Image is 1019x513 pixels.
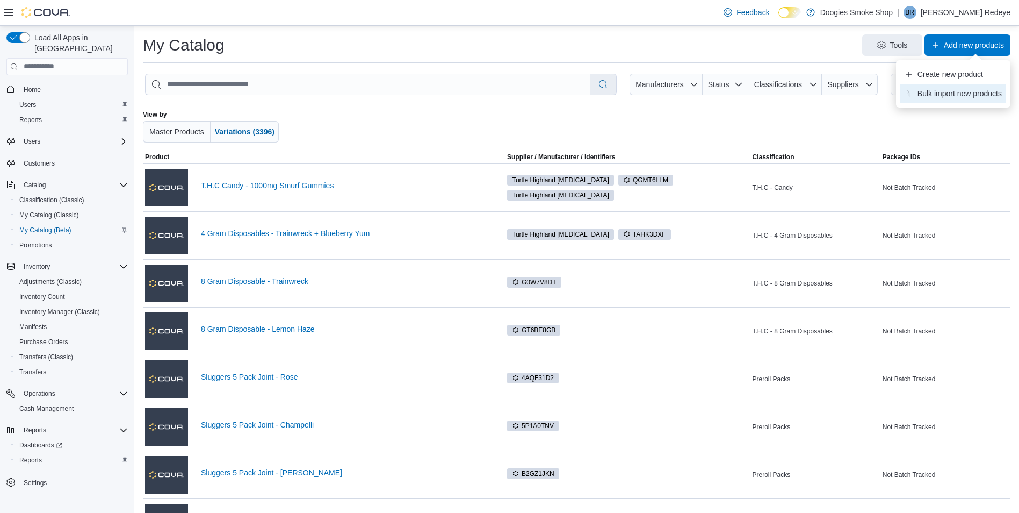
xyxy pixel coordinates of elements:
span: GT6BE8GB [507,325,560,336]
img: 4 Gram Disposables - Trainwreck + Blueberry Yum [145,217,188,254]
button: Inventory Count [11,289,132,304]
span: Add new products [944,40,1004,51]
a: Sluggers 5 Pack Joint - [PERSON_NAME] [201,468,488,477]
span: Cash Management [19,404,74,413]
span: TAHK3DXF [618,229,671,240]
button: Catalog [19,179,50,191]
button: Settings [2,474,132,490]
button: Adjustments (Classic) [11,274,132,289]
a: Purchase Orders [15,336,73,348]
button: Status [703,74,747,95]
img: Sluggers 5 Pack Joint - Rose [145,360,188,398]
span: GT6BE8GB [512,325,555,335]
div: Not Batch Tracked [880,277,1010,290]
span: 5P1A0TNV [507,421,559,431]
a: Inventory Manager (Classic) [15,305,104,318]
div: Preroll Packs [750,373,880,386]
span: Master Products [149,127,204,136]
div: T.H.C - Candy [750,181,880,194]
img: Sluggers 5 Pack Joint - Champelli [145,408,188,446]
button: Users [2,134,132,149]
span: Manufacturers [635,80,683,89]
span: Status [708,80,729,89]
label: View by [143,110,167,119]
span: Inventory Count [15,290,128,303]
span: Tools [890,40,908,51]
span: Turtle Highland [MEDICAL_DATA] [512,175,609,185]
span: Reports [19,116,42,124]
button: Cash Management [11,401,132,416]
a: Dashboards [15,439,67,452]
p: Doogies Smoke Shop [820,6,893,19]
button: Promotions [11,238,132,253]
span: Adjustments (Classic) [19,277,82,286]
button: Transfers (Classic) [11,350,132,365]
span: Dashboards [19,441,62,450]
span: Reports [15,113,128,126]
button: Tools [862,34,922,56]
span: Home [19,83,128,96]
img: Sluggers 5 Pack Joint - Laura Charles [145,456,188,494]
span: Adjustments (Classic) [15,275,128,288]
span: 4AQF31D2 [512,373,554,383]
a: Reports [15,454,46,467]
span: Settings [19,475,128,489]
button: Reports [19,424,50,437]
div: T.H.C - 4 Gram Disposables [750,229,880,242]
a: Cash Management [15,402,78,415]
button: Classification (Classic) [11,193,132,208]
a: Settings [19,476,51,489]
span: Turtle Highland Cannabinoids [507,175,614,186]
div: Not Batch Tracked [880,229,1010,242]
a: Promotions [15,239,56,252]
button: Inventory [2,259,132,274]
span: TAHK3DXF [623,230,666,239]
button: Reports [11,112,132,127]
button: My Catalog (Classic) [11,208,132,223]
img: Cova [21,7,70,18]
span: QGMT6LLM [623,175,668,185]
span: Promotions [19,241,52,250]
span: Supplier / Manufacturer / Identifiers [492,153,615,161]
div: Not Batch Tracked [880,421,1010,433]
button: Operations [2,386,132,401]
input: Dark Mode [778,7,801,18]
span: Dashboards [15,439,128,452]
span: Operations [19,387,128,400]
p: | [897,6,899,19]
span: Inventory [19,260,128,273]
button: Variations (3396) [211,121,279,142]
a: 4 Gram Disposables - Trainwreck + Blueberry Yum [201,229,488,238]
div: Supplier / Manufacturer / Identifiers [507,153,615,161]
a: Home [19,83,45,96]
span: Promotions [15,239,128,252]
button: Reports [11,453,132,468]
span: Inventory [24,262,50,271]
a: Customers [19,157,59,170]
a: My Catalog (Beta) [15,224,76,237]
img: T.H.C Candy - 1000mg Smurf Gummies [145,169,188,206]
button: Reports [2,423,132,438]
a: Feedback [719,2,774,23]
a: Sluggers 5 Pack Joint - Champelli [201,421,488,429]
img: 8 Gram Disposable - Lemon Haze [145,312,188,350]
div: Not Batch Tracked [880,325,1010,338]
button: My Catalog (Beta) [11,223,132,238]
a: Dashboards [11,438,132,453]
span: Manifests [15,320,128,333]
button: Transfers [11,365,132,380]
span: Reports [15,454,128,467]
a: Sluggers 5 Pack Joint - Rose [201,373,488,381]
span: Customers [24,159,55,168]
span: BR [905,6,914,19]
span: Transfers [15,366,128,379]
span: Bulk import new products [917,88,1002,99]
button: Suppliers [822,74,878,95]
span: Settings [24,479,47,487]
span: Variations (3396) [215,127,274,136]
span: Users [19,135,128,148]
span: Turtle Highland [MEDICAL_DATA] [512,190,609,200]
span: B2GZ1JKN [512,469,554,479]
span: Transfers [19,368,46,376]
a: Inventory Count [15,290,69,303]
